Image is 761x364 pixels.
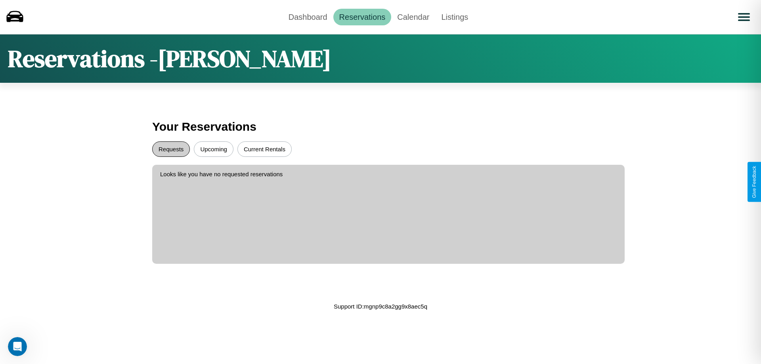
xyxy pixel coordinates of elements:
div: Give Feedback [751,166,757,198]
button: Upcoming [194,141,233,157]
button: Open menu [733,6,755,28]
button: Requests [152,141,190,157]
a: Reservations [333,9,392,25]
p: Looks like you have no requested reservations [160,169,617,179]
h3: Your Reservations [152,116,609,137]
a: Dashboard [283,9,333,25]
iframe: Intercom live chat [8,337,27,356]
button: Current Rentals [237,141,292,157]
a: Calendar [391,9,435,25]
a: Listings [435,9,474,25]
h1: Reservations - [PERSON_NAME] [8,42,331,75]
p: Support ID: mgnp9c8a2gg9x8aec5q [334,301,427,312]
